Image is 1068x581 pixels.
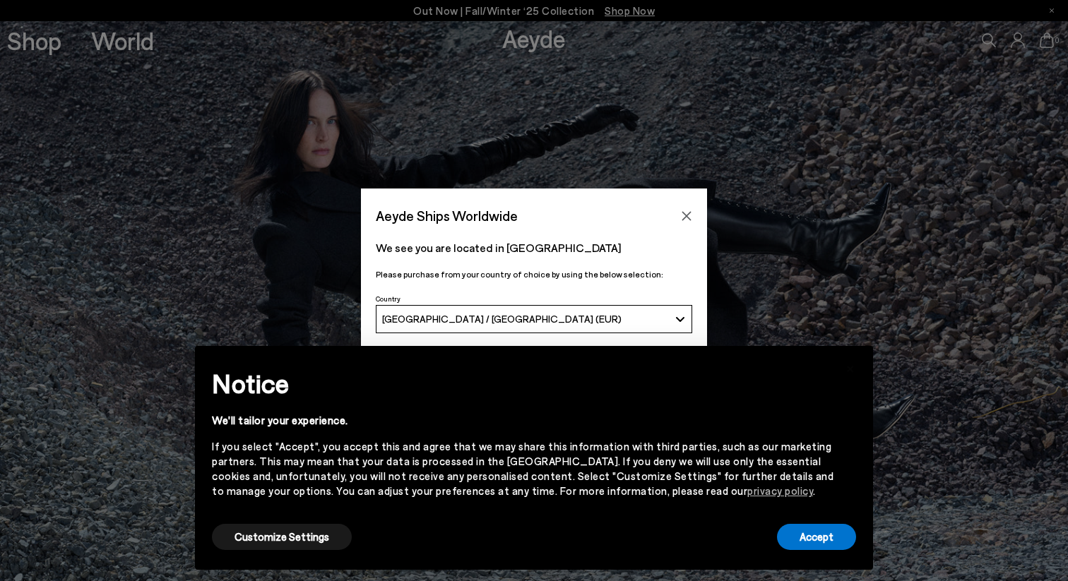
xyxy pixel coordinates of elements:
[376,294,400,303] span: Country
[376,239,692,256] p: We see you are located in [GEOGRAPHIC_DATA]
[212,439,833,498] div: If you select "Accept", you accept this and agree that we may share this information with third p...
[376,268,692,281] p: Please purchase from your country of choice by using the below selection:
[212,524,352,550] button: Customize Settings
[747,484,813,497] a: privacy policy
[676,205,697,227] button: Close
[833,350,867,384] button: Close this notice
[382,313,622,325] span: [GEOGRAPHIC_DATA] / [GEOGRAPHIC_DATA] (EUR)
[845,357,855,377] span: ×
[212,365,833,402] h2: Notice
[777,524,856,550] button: Accept
[212,413,833,428] div: We'll tailor your experience.
[376,203,518,228] span: Aeyde Ships Worldwide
